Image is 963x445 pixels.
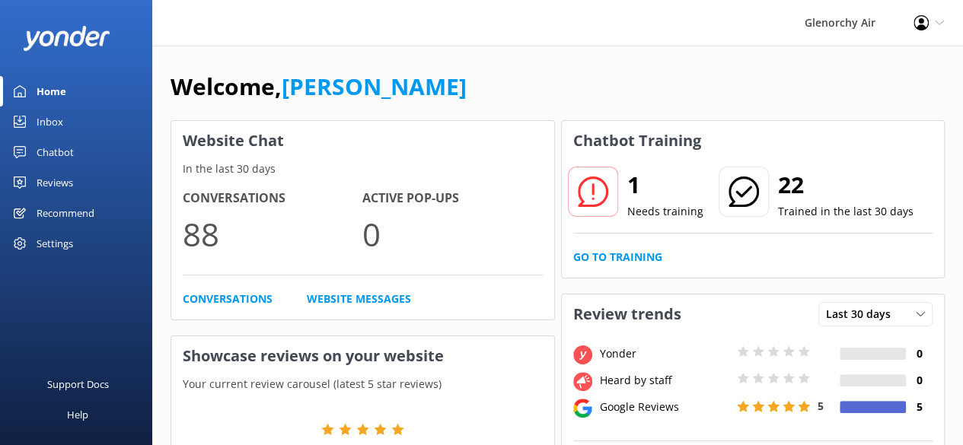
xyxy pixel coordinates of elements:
div: Google Reviews [596,399,733,415]
p: 88 [183,208,362,259]
h4: 0 [906,345,933,362]
a: Website Messages [307,291,411,307]
h4: Active Pop-ups [362,189,542,208]
a: Go to Training [573,249,662,265]
span: 5 [818,399,824,413]
div: Support Docs [47,369,109,399]
p: Needs training [627,203,703,220]
div: Help [67,399,88,430]
p: Trained in the last 30 days [778,203,914,220]
h3: Website Chat [171,121,554,161]
a: Conversations [183,291,273,307]
h3: Review trends [562,294,693,334]
div: Settings [37,228,73,259]
h4: 0 [906,372,933,389]
div: Heard by staff [596,372,733,389]
img: yonder-white-logo.png [23,26,110,51]
h1: Welcome, [171,68,467,105]
p: 0 [362,208,542,259]
span: Last 30 days [826,306,900,323]
div: Chatbot [37,137,74,167]
h2: 22 [778,167,914,203]
div: Recommend [37,198,94,228]
div: Reviews [37,167,73,198]
div: Inbox [37,106,63,137]
h4: 5 [906,399,933,415]
h3: Chatbot Training [562,121,713,161]
p: Your current review carousel (latest 5 star reviews) [171,376,554,393]
h4: Conversations [183,189,362,208]
h3: Showcase reviews on your website [171,336,554,376]
div: Yonder [596,345,733,362]
h2: 1 [627,167,703,203]
div: Home [37,76,66,106]
a: [PERSON_NAME] [282,71,467,102]
p: In the last 30 days [171,161,554,177]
